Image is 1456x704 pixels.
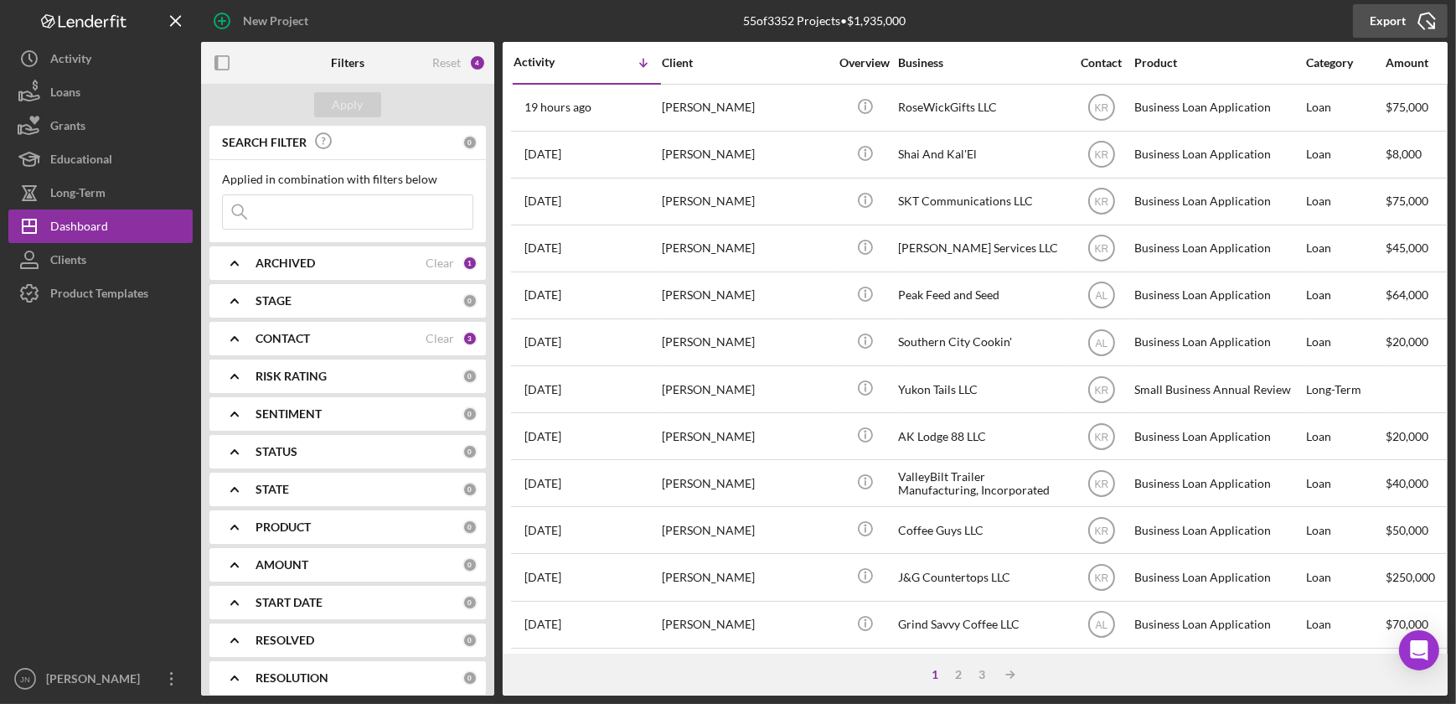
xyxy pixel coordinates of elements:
div: Activity [50,42,91,80]
div: Product Templates [50,277,148,314]
button: Export [1353,4,1448,38]
time: 2025-08-14 14:33 [524,618,561,631]
b: STAGE [256,294,292,308]
button: Long-Term [8,176,193,210]
b: PRODUCT [256,520,311,534]
div: [PERSON_NAME] [662,273,829,318]
div: [PERSON_NAME] [662,179,829,224]
text: KR [1094,102,1108,114]
text: JN [20,675,30,684]
button: New Project [201,4,325,38]
div: Business Loan Application [1134,179,1302,224]
div: [PERSON_NAME] [42,662,151,700]
b: CONTACT [256,332,310,345]
div: [PERSON_NAME] [662,226,829,271]
text: KR [1094,196,1108,208]
div: 0 [462,595,478,610]
div: [PERSON_NAME] Services LLC [898,226,1066,271]
text: KR [1094,243,1108,255]
div: Business Loan Application [1134,555,1302,599]
div: Long-Term [1306,367,1384,412]
div: $75,000 [1386,85,1448,130]
div: Business Loan Application [1134,461,1302,505]
div: [PERSON_NAME] [662,414,829,458]
div: Contact [1070,56,1133,70]
a: Educational [8,142,193,176]
div: 0 [462,482,478,497]
b: SENTIMENT [256,407,322,421]
div: [PERSON_NAME] [662,367,829,412]
div: Business Loan Application [1134,85,1302,130]
div: New Project [243,4,308,38]
button: Loans [8,75,193,109]
div: Loan [1306,273,1384,318]
button: Clients [8,243,193,277]
b: SEARCH FILTER [222,136,307,149]
time: 2025-08-15 23:43 [524,477,561,490]
time: 2025-08-19 23:00 [524,335,561,349]
b: RISK RATING [256,370,327,383]
time: 2025-08-22 00:22 [524,194,561,208]
div: Loan [1306,508,1384,552]
text: AL [1095,619,1107,631]
div: [PERSON_NAME] [662,508,829,552]
div: Activity [514,55,587,69]
div: 3 [462,331,478,346]
div: Clear [426,332,454,345]
div: [PERSON_NAME] [662,320,829,365]
b: RESOLVED [256,634,314,647]
div: [PERSON_NAME] [662,603,829,647]
text: KR [1094,431,1108,443]
div: Small Business Annual Review [1134,367,1302,412]
div: Category [1306,56,1384,70]
b: RESOLUTION [256,671,328,685]
div: 0 [462,293,478,308]
div: Product [1134,56,1302,70]
time: 2025-08-18 19:05 [524,383,561,396]
div: Loan [1306,179,1384,224]
div: Business [898,56,1066,70]
div: Business Loan Application [1134,226,1302,271]
text: KR [1094,525,1108,536]
div: Loan [1306,132,1384,177]
time: 2025-08-21 16:07 [524,288,561,302]
div: 0 [462,557,478,572]
div: 0 [462,670,478,686]
div: Export [1370,4,1406,38]
div: 0 [462,135,478,150]
div: $8,000 [1386,132,1448,177]
button: JN[PERSON_NAME] [8,662,193,696]
div: 1 [923,668,947,681]
div: Loan [1306,226,1384,271]
div: Loan [1306,603,1384,647]
div: Reset [432,56,461,70]
div: Loans [50,75,80,113]
div: $45,000 [1386,226,1448,271]
div: 0 [462,369,478,384]
div: Grants [50,109,85,147]
b: STATE [256,483,289,496]
div: $75,000 [1386,179,1448,224]
time: 2025-08-25 21:50 [524,101,591,114]
button: Grants [8,109,193,142]
div: 0 [462,444,478,459]
div: [PERSON_NAME] [662,85,829,130]
b: ARCHIVED [256,256,315,270]
div: 55 of 3352 Projects • $1,935,000 [743,14,906,28]
div: $250,000 [1386,555,1448,599]
div: Amount [1386,56,1448,70]
div: Grind Savvy Coffee LLC [898,603,1066,647]
button: Product Templates [8,277,193,310]
div: Yukon Tails LLC [898,367,1066,412]
div: Loan [1306,320,1384,365]
div: Business Loan Application [1134,650,1302,694]
button: Dashboard [8,210,193,243]
div: Long-Term [50,176,106,214]
text: KR [1094,572,1108,584]
div: Business Loan Application [1134,132,1302,177]
div: $45,000 [1386,650,1448,694]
